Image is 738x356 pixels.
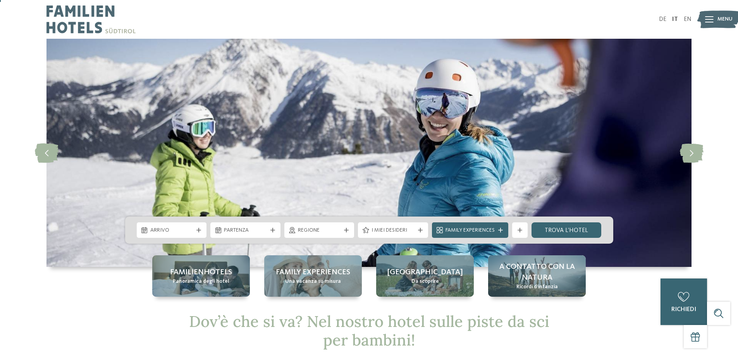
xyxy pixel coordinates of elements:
span: Family Experiences [446,227,495,234]
span: I miei desideri [372,227,415,234]
a: richiedi [661,279,707,325]
a: Hotel sulle piste da sci per bambini: divertimento senza confini [GEOGRAPHIC_DATA] Da scoprire [376,255,474,297]
span: Dov’è che si va? Nel nostro hotel sulle piste da sci per bambini! [189,311,549,350]
span: Regione [298,227,341,234]
span: Menu [717,15,733,23]
span: Family experiences [276,267,350,278]
span: A contatto con la natura [496,261,578,283]
a: trova l’hotel [532,222,602,238]
a: IT [672,16,678,22]
span: Panoramica degli hotel [173,278,229,285]
span: Arrivo [150,227,193,234]
a: Hotel sulle piste da sci per bambini: divertimento senza confini A contatto con la natura Ricordi... [488,255,586,297]
span: Da scoprire [411,278,439,285]
span: Ricordi d’infanzia [516,283,558,291]
a: Hotel sulle piste da sci per bambini: divertimento senza confini Familienhotels Panoramica degli ... [152,255,250,297]
img: Hotel sulle piste da sci per bambini: divertimento senza confini [46,39,692,267]
span: Una vacanza su misura [285,278,341,285]
span: [GEOGRAPHIC_DATA] [387,267,463,278]
span: Familienhotels [170,267,232,278]
a: DE [659,16,666,22]
span: Partenza [224,227,267,234]
span: richiedi [671,306,696,313]
a: Hotel sulle piste da sci per bambini: divertimento senza confini Family experiences Una vacanza s... [264,255,362,297]
a: EN [684,16,692,22]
